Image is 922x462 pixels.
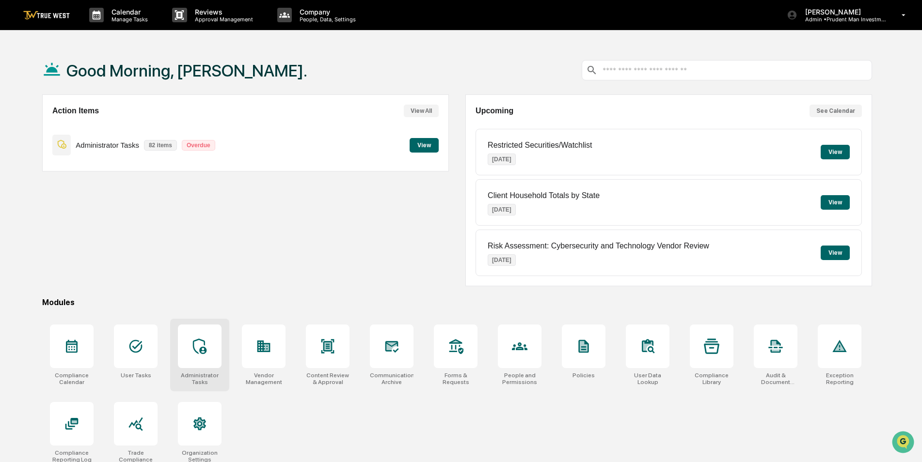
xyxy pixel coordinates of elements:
[187,16,258,23] p: Approval Management
[306,372,350,385] div: Content Review & Approval
[42,298,872,307] div: Modules
[498,372,541,385] div: People and Permissions
[70,123,78,131] div: 🗄️
[292,8,361,16] p: Company
[818,372,861,385] div: Exception Reporting
[96,164,117,171] span: Pylon
[187,8,258,16] p: Reviews
[33,74,159,84] div: Start new chat
[10,141,17,149] div: 🔎
[144,140,177,151] p: 82 items
[410,138,439,153] button: View
[821,246,850,260] button: View
[690,372,733,385] div: Compliance Library
[572,372,595,379] div: Policies
[476,107,513,115] h2: Upcoming
[6,118,66,136] a: 🖐️Preclearance
[165,77,176,89] button: Start new chat
[121,372,151,379] div: User Tasks
[68,164,117,171] a: Powered byPylon
[104,8,153,16] p: Calendar
[23,11,70,20] img: logo
[821,145,850,159] button: View
[370,372,413,385] div: Communications Archive
[6,137,65,154] a: 🔎Data Lookup
[488,154,516,165] p: [DATE]
[292,16,361,23] p: People, Data, Settings
[66,61,307,80] h1: Good Morning, [PERSON_NAME].
[242,372,286,385] div: Vendor Management
[178,372,222,385] div: Administrator Tasks
[488,141,592,150] p: Restricted Securities/Watchlist
[797,16,888,23] p: Admin • Prudent Man Investment Management
[104,16,153,23] p: Manage Tasks
[626,372,669,385] div: User Data Lookup
[410,140,439,149] a: View
[404,105,439,117] button: View All
[182,140,215,151] p: Overdue
[810,105,862,117] button: See Calendar
[754,372,797,385] div: Audit & Document Logs
[797,8,888,16] p: [PERSON_NAME]
[10,20,176,36] p: How can we help?
[488,242,709,250] p: Risk Assessment: Cybersecurity and Technology Vendor Review
[66,118,124,136] a: 🗄️Attestations
[52,107,99,115] h2: Action Items
[80,122,120,132] span: Attestations
[50,372,94,385] div: Compliance Calendar
[891,430,917,456] iframe: Open customer support
[10,123,17,131] div: 🖐️
[488,191,600,200] p: Client Household Totals by State
[488,254,516,266] p: [DATE]
[19,140,61,150] span: Data Lookup
[10,74,27,92] img: 1746055101610-c473b297-6a78-478c-a979-82029cc54cd1
[488,204,516,216] p: [DATE]
[434,372,477,385] div: Forms & Requests
[76,141,139,149] p: Administrator Tasks
[33,84,123,92] div: We're available if you need us!
[821,195,850,210] button: View
[19,122,63,132] span: Preclearance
